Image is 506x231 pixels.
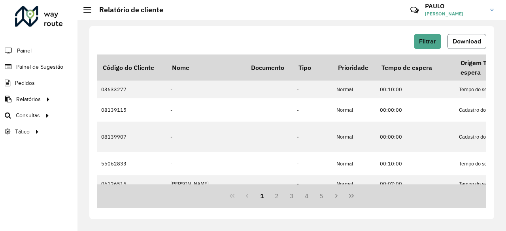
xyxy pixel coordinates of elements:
td: - [166,152,245,175]
td: - [166,81,245,98]
span: Painel [17,47,32,55]
th: Código do Cliente [97,54,166,81]
td: Normal [332,175,376,193]
td: - [293,122,332,152]
td: 08139907 [97,122,166,152]
button: 4 [299,188,314,203]
button: 5 [314,188,329,203]
th: Tipo [293,54,332,81]
span: Download [453,38,481,45]
td: 03633277 [97,81,166,98]
td: - [293,98,332,121]
span: Pedidos [15,79,35,87]
th: Prioridade [332,54,376,81]
td: [PERSON_NAME] [166,175,245,193]
a: Contato Rápido [406,2,423,19]
td: 08139115 [97,98,166,121]
td: 00:10:00 [376,152,455,175]
button: Last Page [344,188,359,203]
span: [PERSON_NAME] [425,10,484,17]
td: Normal [332,81,376,98]
td: 00:10:00 [376,81,455,98]
span: Tático [15,128,30,136]
th: Tempo de espera [376,54,455,81]
td: - [166,98,245,121]
span: Filtrar [419,38,436,45]
td: 00:00:00 [376,122,455,152]
td: Normal [332,152,376,175]
td: - [293,81,332,98]
span: Consultas [16,111,40,120]
td: 00:07:00 [376,175,455,193]
button: Download [447,34,486,49]
button: 1 [255,188,270,203]
button: 2 [269,188,284,203]
span: Painel de Sugestão [16,63,63,71]
td: - [166,122,245,152]
button: Next Page [329,188,344,203]
td: 55062833 [97,152,166,175]
td: - [293,175,332,193]
th: Nome [166,54,245,81]
td: - [293,152,332,175]
th: Documento [245,54,293,81]
td: Normal [332,122,376,152]
td: Normal [332,98,376,121]
span: Relatórios [16,95,41,103]
button: Filtrar [414,34,441,49]
h2: Relatório de cliente [91,6,163,14]
h3: PAULO [425,2,484,10]
td: 06126515 [97,175,166,193]
button: 3 [284,188,299,203]
td: 00:00:00 [376,98,455,121]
